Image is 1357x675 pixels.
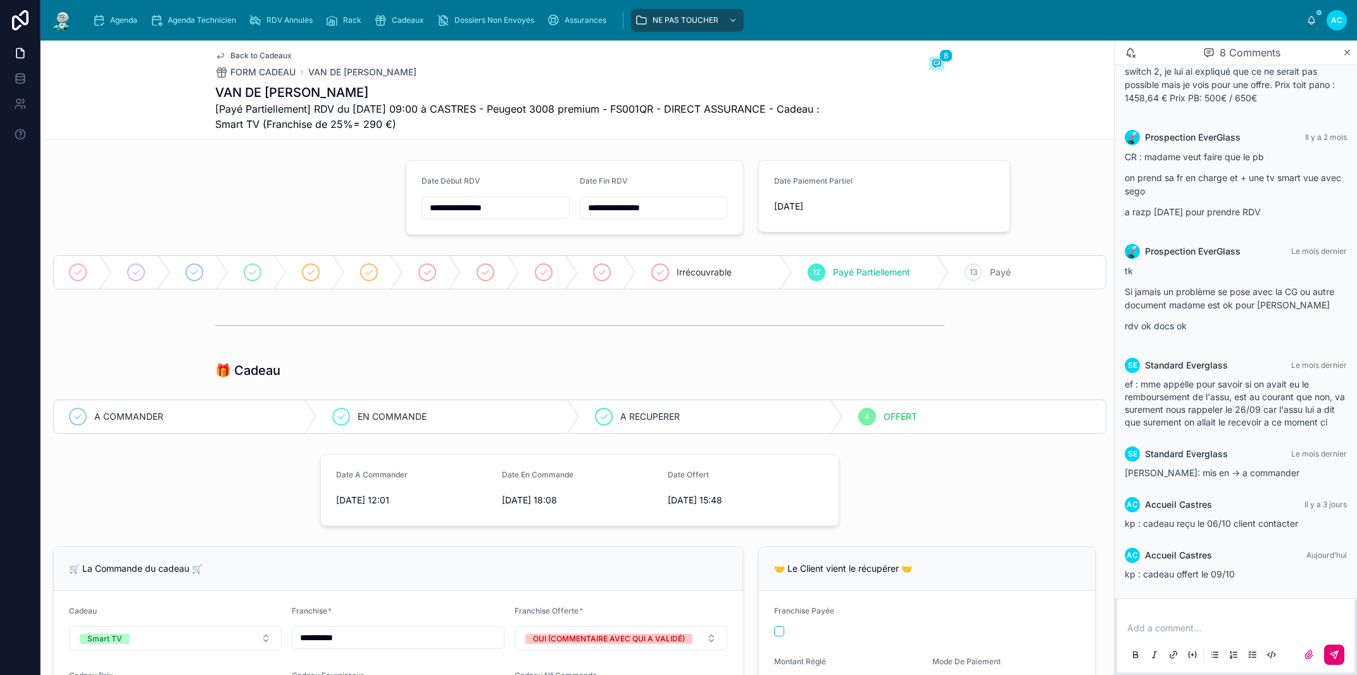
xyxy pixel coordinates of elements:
span: Cadeaux [392,15,424,25]
span: 🛒 La Commande du cadeau 🛒 [69,563,203,574]
p: Si jamais un problème se pose avec la CG ou autre document madame est ok pour [PERSON_NAME] [1125,285,1347,312]
span: Rack [343,15,361,25]
span: Prospection EverGlass [1145,245,1241,258]
button: 8 [929,57,944,72]
span: RDV Annulés [266,15,313,25]
a: Assurances [543,9,615,32]
span: Agenda Technicien [168,15,236,25]
a: RDV Annulés [245,9,322,32]
button: Select Button [69,626,282,650]
a: Dossiers Non Envoyés [433,9,543,32]
span: AC [1127,550,1138,560]
img: App logo [51,10,73,30]
div: Smart TV [87,634,122,644]
span: kp : cadeau reçu le 06/10 client contacter [1125,518,1298,529]
p: a razp [DATE] pour prendre RDV [1125,205,1347,218]
span: 8 Comments [1220,45,1280,60]
span: Irrécouvrable [677,266,732,279]
a: Back to Cadeaux [215,51,292,61]
span: Il y a 3 jours [1304,500,1347,509]
span: [DATE] 12:01 [336,494,492,507]
h1: 🎁 Cadeau [215,362,280,379]
span: Accueil Castres [1145,549,1212,562]
span: Standard Everglass [1145,448,1228,460]
a: FORM CADEAU [215,66,296,79]
span: 12 [813,267,820,277]
span: NE PAS TOUCHER [653,15,718,25]
span: [DATE] [774,200,994,213]
p: tk [1125,264,1347,277]
span: Aujourd’hui [1306,550,1347,560]
div: OUI (COMMENTAIRE AVEC QUI A VALIDÉ) [533,634,685,644]
span: Cadeau [69,606,97,615]
span: Back to Cadeaux [230,51,292,61]
span: Date En Commande [502,470,573,479]
span: 13 [970,267,977,277]
span: [Payé Partiellement] RDV du [DATE] 09:00 à CASTRES - Peugeot 3008 premium - FS001QR - DIRECT ASSU... [215,101,849,132]
span: A COMMANDER [94,410,163,423]
span: Date Début RDV [422,176,480,186]
a: Agenda [89,9,146,32]
span: kp : cadeau offert le 09/10 [1125,569,1235,579]
span: Il y a 2 mois [1305,132,1347,142]
span: Standard Everglass [1145,359,1228,372]
span: Accueil Castres [1145,498,1212,511]
span: 4 [865,412,870,422]
p: rdv ok docs ok [1125,319,1347,332]
span: Le mois dernier [1291,246,1347,256]
span: Date A Commander [336,470,408,479]
span: A RECUPERER [620,410,680,423]
span: Payé [990,266,1011,279]
span: Payé Partiellement [833,266,910,279]
span: Date Paiement Partiel [774,176,853,186]
span: 8 [939,49,953,62]
span: [PERSON_NAME]: mis en -> a commander [1125,467,1299,478]
span: Le mois dernier [1291,449,1347,458]
span: Assurances [565,15,606,25]
span: SE [1128,360,1137,370]
span: Franchise [292,606,327,615]
span: EN COMMANDE [358,410,427,423]
span: FORM CADEAU [230,66,296,79]
span: Date Fin RDV [580,176,628,186]
a: Cadeaux [370,9,433,32]
span: Mode De Paiement [932,657,1001,666]
a: VAN DE [PERSON_NAME] [308,66,416,79]
span: [DATE] 15:48 [668,494,823,507]
a: Rack [322,9,370,32]
h1: VAN DE [PERSON_NAME] [215,84,849,101]
span: Le mois dernier [1291,360,1347,370]
p: CR : madame veut faire que le pb [1125,150,1347,163]
span: AC [1331,15,1342,25]
p: ML BDG: Oui FR: 25% Mme aurait besoin de faire remplacer son toit pano et son PB. Mme souhaite la... [1125,38,1347,104]
span: Date Offert [668,470,709,479]
span: Franchise Offerte [515,606,578,615]
span: Dossiers Non Envoyés [454,15,534,25]
span: SE [1128,449,1137,459]
span: Montant Réglé [774,657,826,666]
span: OFFERT [884,410,917,423]
div: scrollable content [84,6,1306,34]
span: Franchise Payée [774,606,834,615]
a: Agenda Technicien [146,9,245,32]
button: Select Button [515,626,727,650]
span: 🤝 Le Client vient le récupérer 🤝 [774,563,912,574]
p: on prend sa fr en charge et + une tv smart vue avec sego [1125,171,1347,198]
a: NE PAS TOUCHER [631,9,744,32]
span: Prospection EverGlass [1145,131,1241,144]
span: AC [1127,500,1138,510]
span: [DATE] 18:08 [502,494,658,507]
span: Agenda [110,15,137,25]
span: ef : mme appelle pour savoir si on avait eu le remboursement de l'assu, est au courant que non, v... [1125,379,1345,427]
